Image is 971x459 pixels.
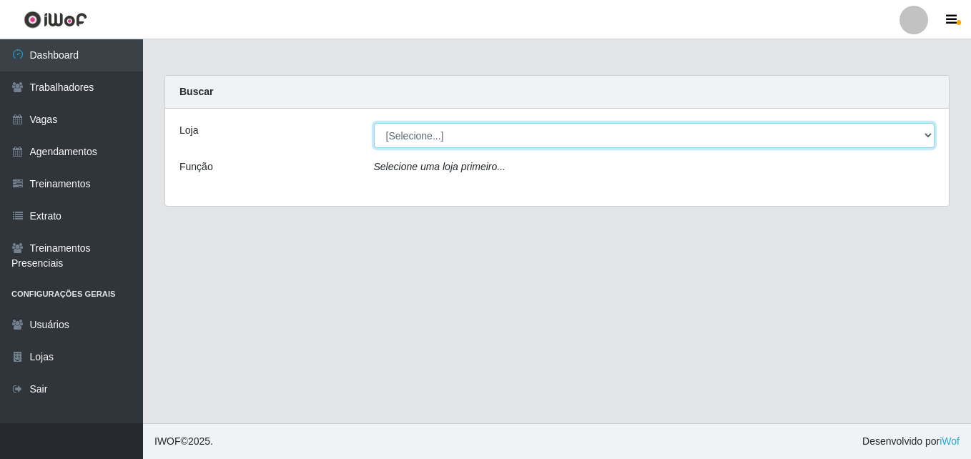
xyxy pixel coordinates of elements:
[24,11,87,29] img: CoreUI Logo
[179,159,213,174] label: Função
[154,434,213,449] span: © 2025 .
[862,434,960,449] span: Desenvolvido por
[374,161,506,172] i: Selecione uma loja primeiro...
[179,123,198,138] label: Loja
[179,86,213,97] strong: Buscar
[940,435,960,447] a: iWof
[154,435,181,447] span: IWOF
